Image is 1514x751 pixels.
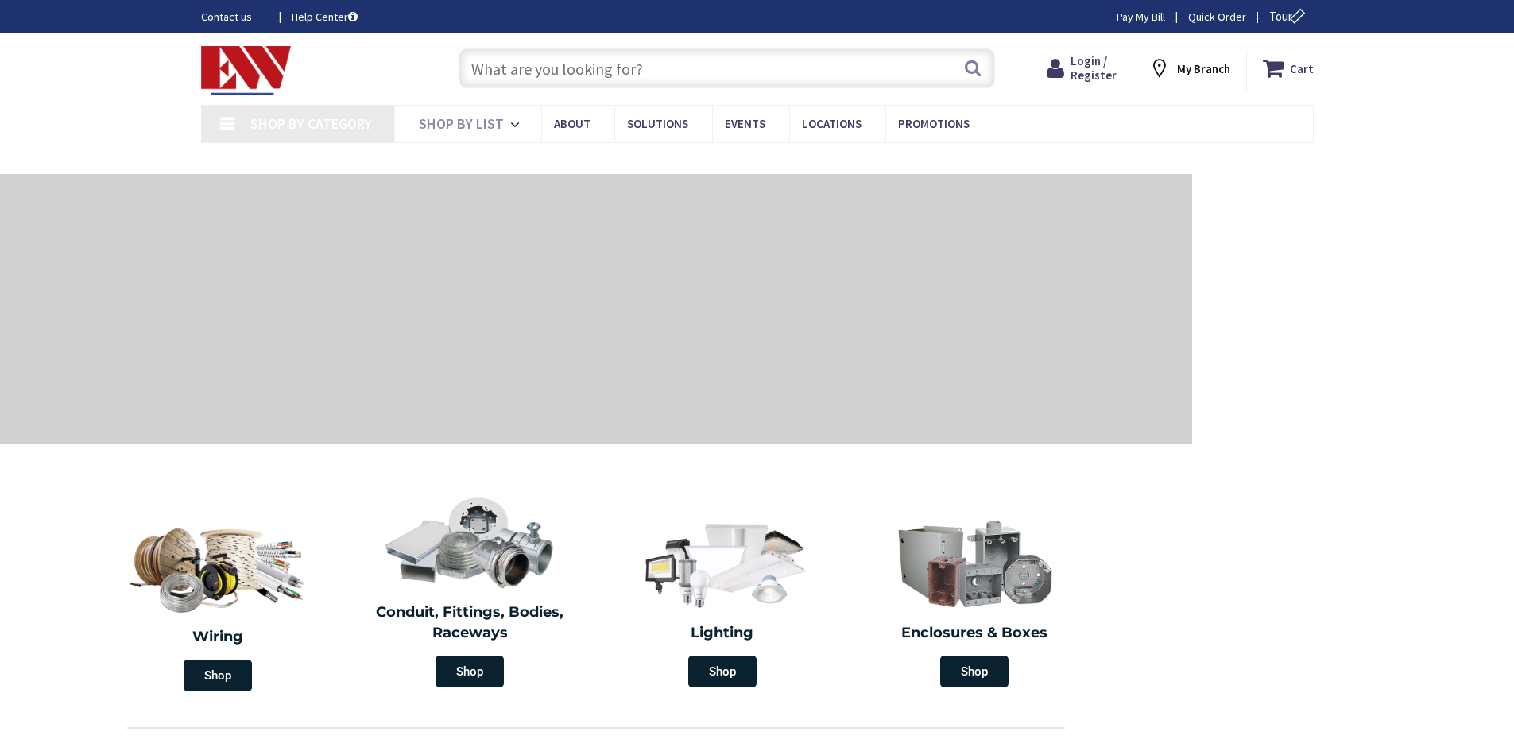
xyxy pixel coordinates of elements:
[1047,54,1117,83] a: Login / Register
[356,602,585,643] h2: Conduit, Fittings, Bodies, Raceways
[940,656,1009,687] span: Shop
[1188,9,1246,25] a: Quick Order
[201,9,266,25] a: Contact us
[1263,54,1314,83] a: Cart
[1290,54,1314,83] strong: Cart
[554,116,590,131] span: About
[1148,54,1230,83] div: My Branch
[348,488,593,695] a: Conduit, Fittings, Bodies, Raceways Shop
[184,660,252,691] span: Shop
[861,623,1090,644] h2: Enclosures & Boxes
[688,656,757,687] span: Shop
[802,116,862,131] span: Locations
[627,116,688,131] span: Solutions
[600,509,845,695] a: Lighting Shop
[99,627,336,648] h2: Wiring
[459,48,995,88] input: What are you looking for?
[91,509,344,699] a: Wiring Shop
[1117,9,1165,25] a: Pay My Bill
[292,9,358,25] a: Help Center
[853,509,1098,695] a: Enclosures & Boxes Shop
[436,656,504,687] span: Shop
[250,114,372,133] span: Shop By Category
[201,46,292,95] img: Electrical Wholesalers, Inc.
[898,116,970,131] span: Promotions
[1269,9,1310,24] span: Tour
[608,623,837,644] h2: Lighting
[419,114,504,133] span: Shop By List
[725,116,765,131] span: Events
[1177,61,1230,76] strong: My Branch
[1071,53,1117,83] span: Login / Register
